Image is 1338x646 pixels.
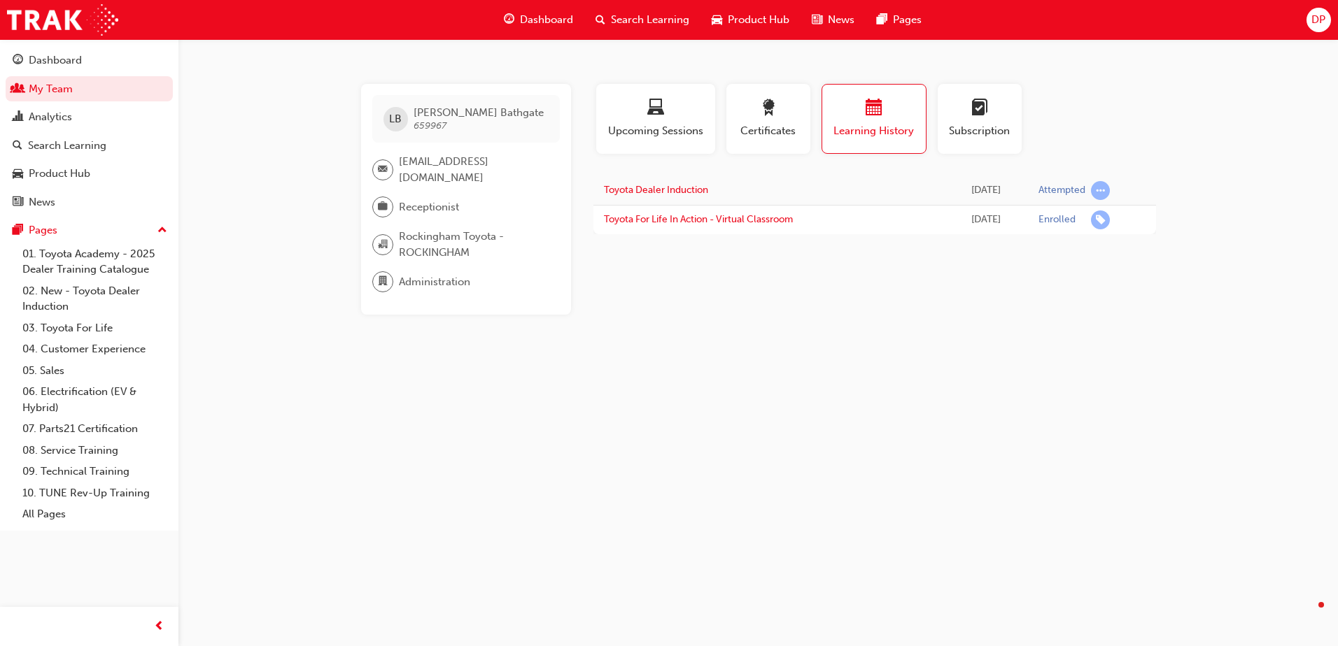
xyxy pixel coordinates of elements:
[955,182,1017,199] div: Fri Aug 08 2025 14:26:23 GMT+0800 (Australian Western Standard Time)
[822,84,927,154] button: Learning History
[13,140,22,152] span: search-icon
[955,212,1017,228] div: Wed Jul 30 2025 19:49:11 GMT+0800 (Australian Western Standard Time)
[726,84,810,154] button: Certificates
[6,104,173,130] a: Analytics
[399,274,470,290] span: Administration
[712,11,722,29] span: car-icon
[6,133,173,159] a: Search Learning
[17,360,173,382] a: 05. Sales
[1038,184,1085,197] div: Attempted
[520,12,573,28] span: Dashboard
[29,194,55,210] div: News
[611,12,689,28] span: Search Learning
[893,12,922,28] span: Pages
[399,199,459,215] span: Receptionist
[1290,598,1324,632] iframe: Intercom live chat
[6,48,173,73] a: Dashboard
[700,6,801,34] a: car-iconProduct Hub
[29,109,72,125] div: Analytics
[154,618,164,636] span: prev-icon
[389,111,402,127] span: LB
[801,6,866,34] a: news-iconNews
[17,440,173,461] a: 08. Service Training
[13,83,23,96] span: people-icon
[948,123,1011,139] span: Subscription
[604,184,708,196] a: Toyota Dealer Induction
[1307,8,1331,32] button: DP
[584,6,700,34] a: search-iconSearch Learning
[1311,12,1325,28] span: DP
[17,280,173,317] a: 02. New - Toyota Dealer Induction
[17,461,173,482] a: 09. Technical Training
[29,166,90,182] div: Product Hub
[596,11,605,29] span: search-icon
[1091,181,1110,200] span: learningRecordVerb_ATTEMPT-icon
[1038,213,1076,227] div: Enrolled
[6,217,173,243] button: Pages
[604,213,793,225] a: Toyota For Life In Action - Virtual Classroom
[13,111,23,124] span: chart-icon
[17,243,173,280] a: 01. Toyota Academy - 2025 Dealer Training Catalogue
[378,273,388,291] span: department-icon
[596,84,715,154] button: Upcoming Sessions
[833,123,915,139] span: Learning History
[29,52,82,69] div: Dashboard
[7,4,118,36] img: Trak
[157,222,167,240] span: up-icon
[399,229,549,260] span: Rockingham Toyota - ROCKINGHAM
[414,106,544,119] span: [PERSON_NAME] Bathgate
[29,222,57,238] div: Pages
[737,123,800,139] span: Certificates
[378,236,388,254] span: organisation-icon
[504,11,514,29] span: guage-icon
[6,45,173,217] button: DashboardMy TeamAnalyticsSearch LearningProduct HubNews
[17,317,173,339] a: 03. Toyota For Life
[812,11,822,29] span: news-icon
[760,99,777,118] span: award-icon
[877,11,887,29] span: pages-icon
[13,196,23,209] span: news-icon
[828,12,854,28] span: News
[28,138,106,154] div: Search Learning
[17,418,173,440] a: 07. Parts21 Certification
[399,154,549,185] span: [EMAIL_ADDRESS][DOMAIN_NAME]
[938,84,1022,154] button: Subscription
[6,76,173,102] a: My Team
[378,198,388,216] span: briefcase-icon
[13,168,23,180] span: car-icon
[378,161,388,179] span: email-icon
[971,99,988,118] span: learningplan-icon
[414,120,446,131] span: 659967
[17,381,173,418] a: 06. Electrification (EV & Hybrid)
[1091,210,1110,229] span: learningRecordVerb_ENROLL-icon
[17,338,173,360] a: 04. Customer Experience
[866,6,933,34] a: pages-iconPages
[17,503,173,525] a: All Pages
[6,189,173,215] a: News
[607,123,705,139] span: Upcoming Sessions
[6,161,173,187] a: Product Hub
[866,99,882,118] span: calendar-icon
[493,6,584,34] a: guage-iconDashboard
[13,55,23,67] span: guage-icon
[647,99,664,118] span: laptop-icon
[17,482,173,504] a: 10. TUNE Rev-Up Training
[13,224,23,237] span: pages-icon
[728,12,789,28] span: Product Hub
